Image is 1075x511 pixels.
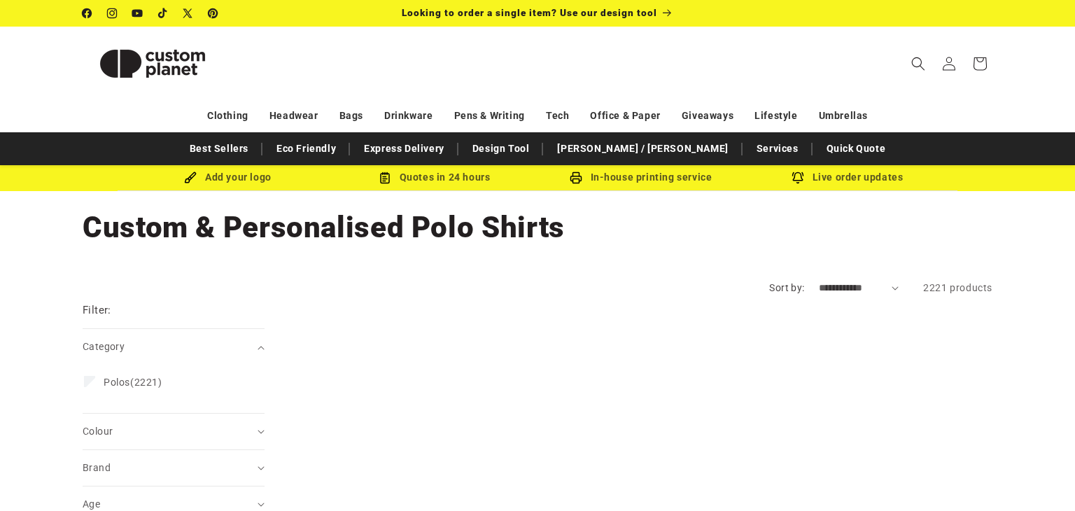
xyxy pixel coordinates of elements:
[682,104,733,128] a: Giveaways
[269,136,343,161] a: Eco Friendly
[357,136,451,161] a: Express Delivery
[750,136,806,161] a: Services
[792,171,804,184] img: Order updates
[331,169,537,186] div: Quotes in 24 hours
[550,136,735,161] a: [PERSON_NAME] / [PERSON_NAME]
[83,426,113,437] span: Colour
[537,169,744,186] div: In-house printing service
[339,104,363,128] a: Bags
[83,209,992,246] h1: Custom & Personalised Polo Shirts
[183,136,255,161] a: Best Sellers
[83,302,111,318] h2: Filter:
[83,329,265,365] summary: Category (0 selected)
[546,104,569,128] a: Tech
[903,48,934,79] summary: Search
[83,462,111,473] span: Brand
[769,282,804,293] label: Sort by:
[184,171,197,184] img: Brush Icon
[379,171,391,184] img: Order Updates Icon
[744,169,950,186] div: Live order updates
[820,136,893,161] a: Quick Quote
[83,341,125,352] span: Category
[83,414,265,449] summary: Colour (0 selected)
[590,104,660,128] a: Office & Paper
[570,171,582,184] img: In-house printing
[104,376,162,388] span: (2221)
[923,282,992,293] span: 2221 products
[83,498,100,510] span: Age
[754,104,797,128] a: Lifestyle
[207,104,248,128] a: Clothing
[104,377,130,388] span: Polos
[83,32,223,95] img: Custom Planet
[465,136,537,161] a: Design Tool
[78,27,228,100] a: Custom Planet
[819,104,868,128] a: Umbrellas
[454,104,525,128] a: Pens & Writing
[83,450,265,486] summary: Brand (0 selected)
[402,7,657,18] span: Looking to order a single item? Use our design tool
[384,104,433,128] a: Drinkware
[269,104,318,128] a: Headwear
[125,169,331,186] div: Add your logo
